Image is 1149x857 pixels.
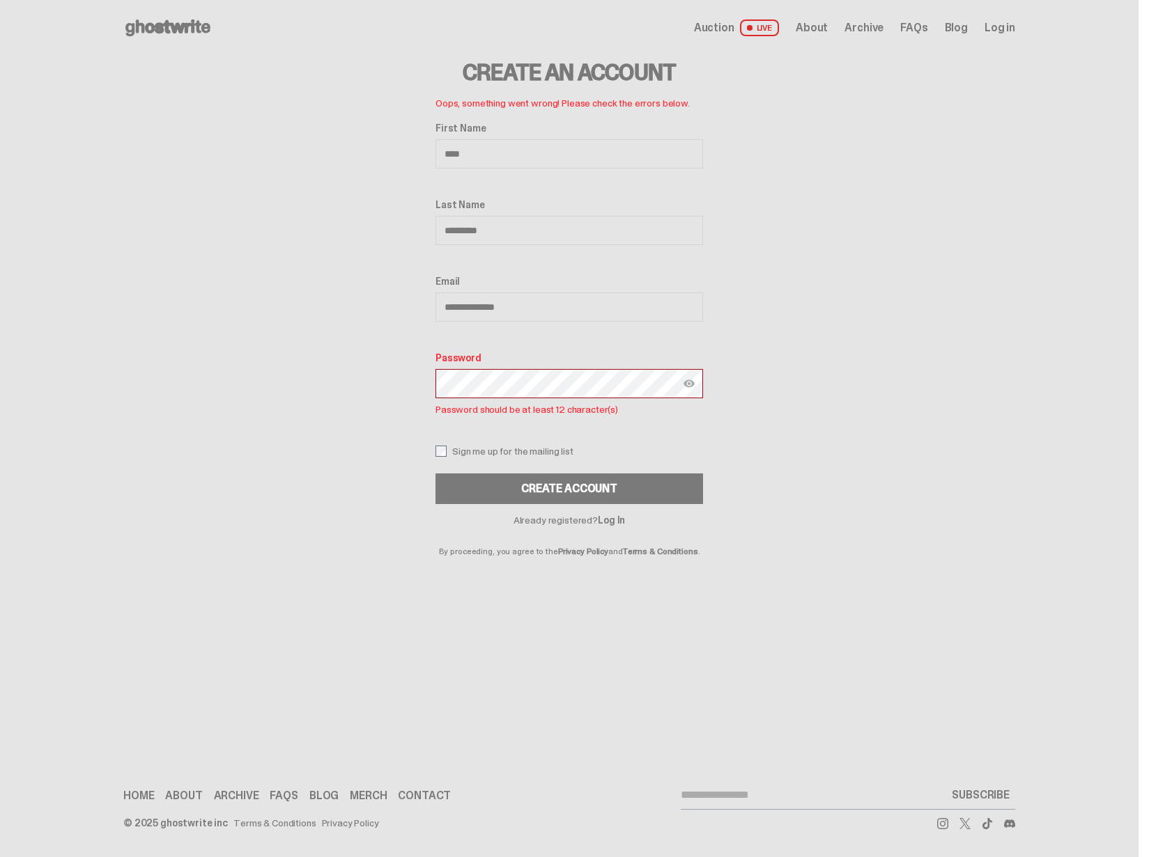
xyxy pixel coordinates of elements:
[435,401,703,418] p: Password should be at least 12 character(s)
[946,781,1015,809] button: SUBSCRIBE
[270,790,298,801] a: FAQs
[435,525,703,556] p: By proceeding, you agree to the and .
[435,276,703,287] label: Email
[435,473,703,504] button: CREATE ACCOUNT
[435,515,703,525] p: Already registered?
[740,19,780,36] span: LIVE
[165,790,202,801] a: About
[435,123,703,134] label: First Name
[350,790,387,801] a: Merch
[233,818,316,828] a: Terms & Conditions
[322,818,379,828] a: Privacy Policy
[694,22,734,33] span: Auction
[435,352,703,363] label: Password
[900,22,927,33] a: FAQs
[796,22,828,33] a: About
[684,378,695,389] img: Show password
[694,19,779,36] a: Auction LIVE
[123,790,154,801] a: Home
[945,22,968,33] a: Blog
[435,61,703,84] h3: Create an Account
[398,790,451,801] a: Contact
[623,546,698,557] a: Terms & Conditions
[985,22,1015,33] a: Log in
[598,514,625,526] a: Log In
[435,95,703,111] p: Oops, something went wrong! Please check the errors below.
[435,199,703,210] label: Last Name
[845,22,884,33] a: Archive
[309,790,339,801] a: Blog
[435,446,703,457] label: Sign me up for the mailing list
[435,446,447,457] input: Sign me up for the mailing list
[123,818,228,828] div: © 2025 ghostwrite inc
[558,546,608,557] a: Privacy Policy
[214,790,259,801] a: Archive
